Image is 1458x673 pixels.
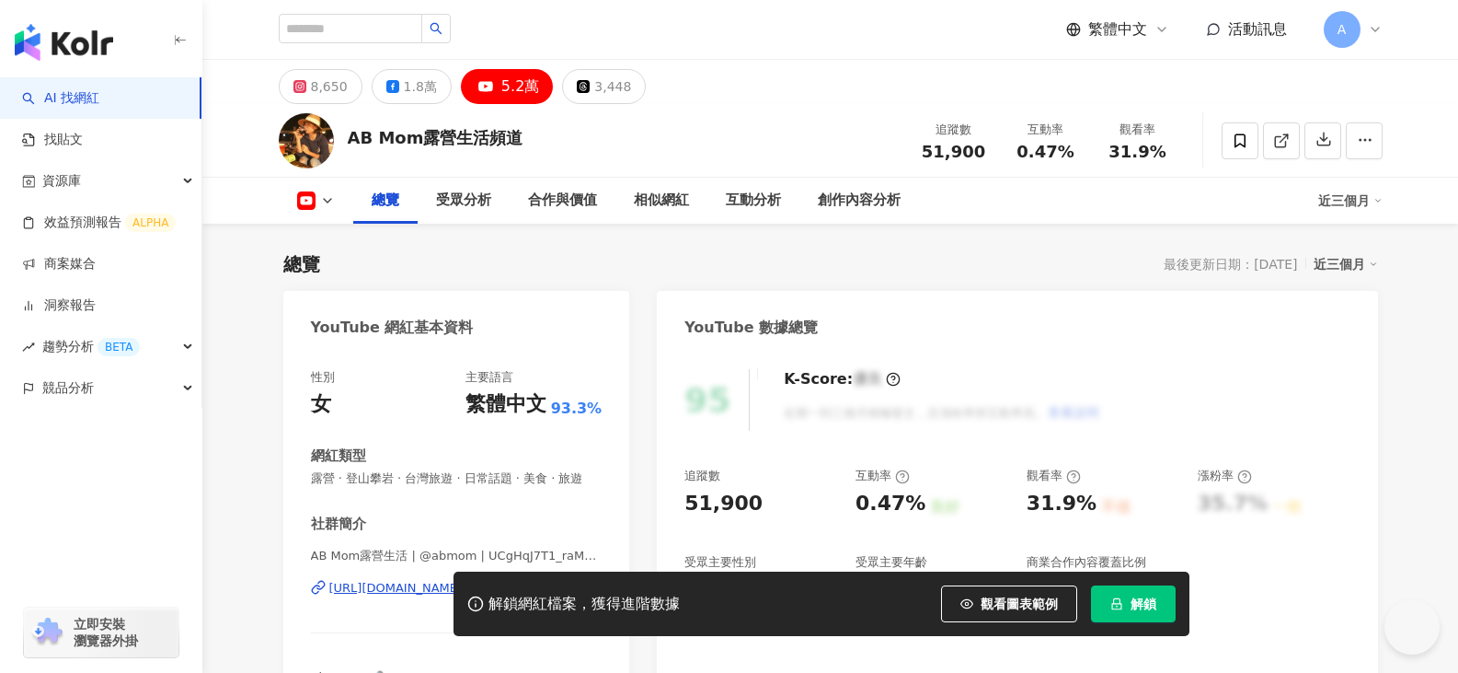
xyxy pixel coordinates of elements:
[311,447,366,466] div: 網紅類型
[684,554,756,571] div: 受眾主要性別
[372,69,452,104] button: 1.8萬
[528,190,597,212] div: 合作與價值
[684,468,720,484] div: 追蹤數
[283,251,320,277] div: 總覽
[430,22,442,35] span: search
[784,369,901,389] div: K-Score :
[726,190,781,212] div: 互動分析
[311,390,331,419] div: 女
[1027,554,1146,571] div: 商業合作內容覆蓋比例
[1103,121,1173,139] div: 觀看率
[372,190,399,212] div: 總覽
[1108,143,1165,161] span: 31.9%
[488,595,680,614] div: 解鎖網紅檔案，獲得進階數據
[29,618,65,647] img: chrome extension
[1088,19,1147,40] span: 繁體中文
[22,255,96,273] a: 商案媒合
[1016,143,1073,161] span: 0.47%
[1027,490,1096,518] div: 31.9%
[562,69,646,104] button: 3,448
[311,74,348,99] div: 8,650
[24,608,178,657] a: chrome extension立即安裝 瀏覽器外掛
[551,399,603,419] span: 93.3%
[1091,586,1176,622] button: 解鎖
[404,74,437,99] div: 1.8萬
[1011,121,1081,139] div: 互動率
[1314,252,1378,276] div: 近三個月
[818,190,901,212] div: 創作內容分析
[311,369,335,386] div: 性別
[311,515,366,534] div: 社群簡介
[42,326,140,367] span: 趨勢分析
[594,74,631,99] div: 3,448
[311,470,603,487] span: 露營 · 登山攀岩 · 台灣旅遊 · 日常話題 · 美食 · 旅遊
[855,554,927,571] div: 受眾主要年齡
[461,69,553,104] button: 5.2萬
[311,318,474,338] div: YouTube 網紅基本資料
[1164,257,1297,272] div: 最後更新日期：[DATE]
[279,113,334,168] img: KOL Avatar
[22,341,35,354] span: rise
[22,131,83,149] a: 找貼文
[436,190,491,212] div: 受眾分析
[42,367,94,409] span: 競品分析
[465,390,546,419] div: 繁體中文
[855,490,925,518] div: 0.47%
[1027,468,1081,484] div: 觀看率
[1228,20,1287,38] span: 活動訊息
[311,548,603,564] span: AB Mom露營生活 | @abmom | UCgHqJ7T1_raMnmC8559omVw
[684,490,763,518] div: 51,900
[981,597,1058,611] span: 觀看圖表範例
[279,69,362,104] button: 8,650
[42,160,81,202] span: 資源庫
[919,121,989,139] div: 追蹤數
[22,296,96,315] a: 洞察報告
[1337,19,1347,40] span: A
[501,74,539,99] div: 5.2萬
[684,318,818,338] div: YouTube 數據總覽
[1198,468,1252,484] div: 漲粉率
[348,126,523,149] div: AB Mom露營生活頻道
[15,24,113,61] img: logo
[1131,597,1156,611] span: 解鎖
[634,190,689,212] div: 相似網紅
[22,89,99,108] a: searchAI 找網紅
[922,142,985,161] span: 51,900
[465,369,513,386] div: 主要語言
[74,616,138,649] span: 立即安裝 瀏覽器外掛
[1318,186,1383,215] div: 近三個月
[855,468,910,484] div: 互動率
[941,586,1077,622] button: 觀看圖表範例
[1110,598,1123,610] span: lock
[98,338,140,356] div: BETA
[22,214,176,232] a: 效益預測報告ALPHA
